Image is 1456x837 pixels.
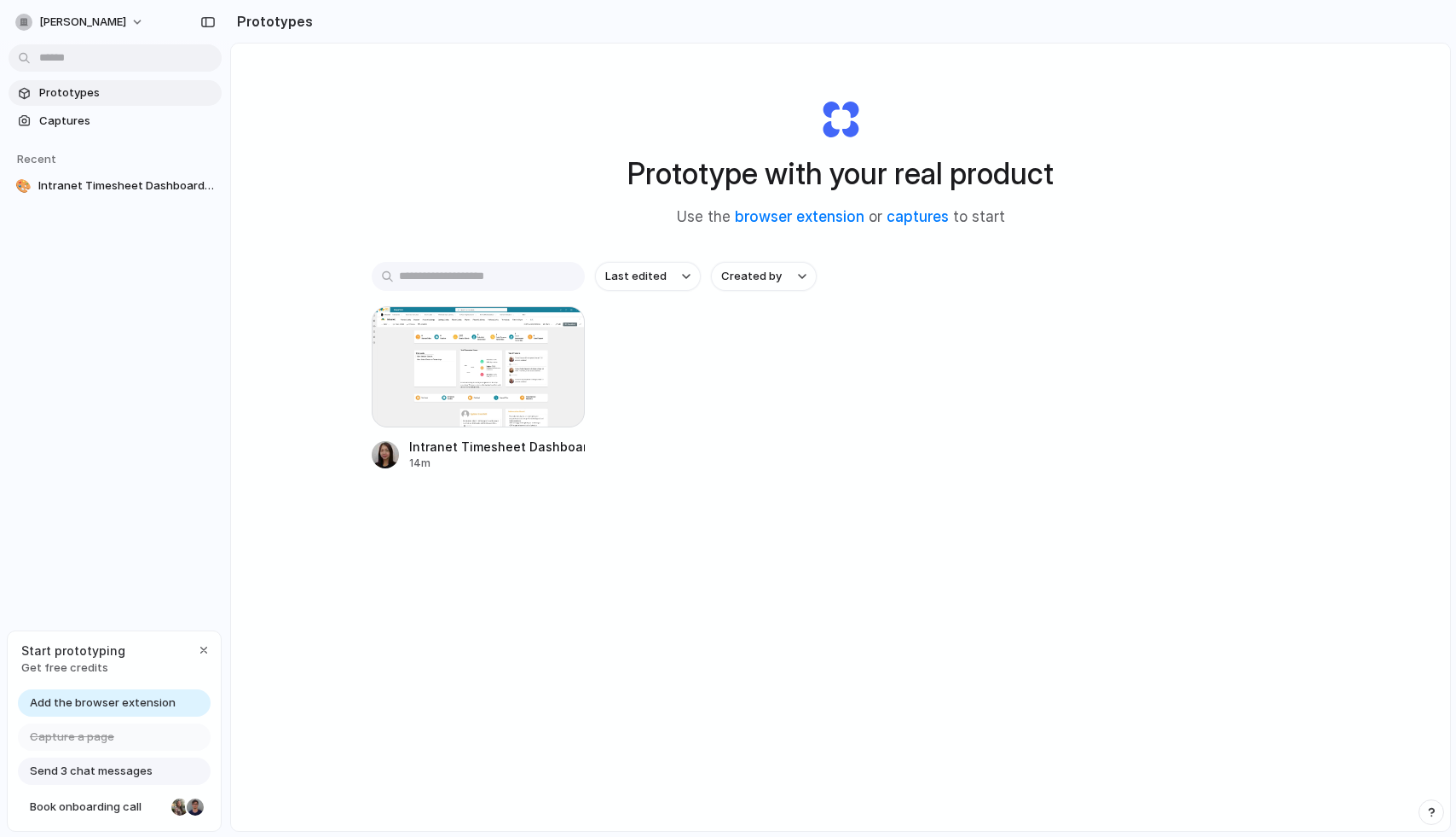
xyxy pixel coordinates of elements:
span: Recent [17,152,56,166]
a: Book onboarding call [18,793,211,821]
a: browser extension [735,208,864,225]
span: Last edited [605,268,667,285]
div: 🎨 [15,177,32,195]
span: Use the or to start [677,206,1005,229]
span: Captures [39,113,215,130]
a: Captures [9,108,222,134]
a: 🎨Intranet Timesheet Dashboard Enhancement [9,173,222,199]
span: Add the browser extension [30,695,176,712]
div: Intranet Timesheet Dashboard Enhancement [409,438,585,456]
span: Send 3 chat messages [30,763,153,780]
button: Last edited [595,262,701,291]
button: Created by [711,262,817,291]
a: captures [887,208,949,225]
span: Prototypes [39,84,215,102]
span: Book onboarding call [30,799,165,816]
div: Christian Iacullo [185,797,205,817]
span: Created by [721,268,782,285]
span: Get free credits [21,660,125,677]
h2: Prototypes [230,11,313,32]
div: Nicole Kubica [170,797,190,817]
a: Intranet Timesheet Dashboard EnhancementIntranet Timesheet Dashboard Enhancement14m [372,306,585,471]
span: Intranet Timesheet Dashboard Enhancement [38,177,215,195]
span: Capture a page [30,729,114,746]
span: [PERSON_NAME] [39,14,126,31]
a: Prototypes [9,80,222,106]
span: Start prototyping [21,642,125,660]
h1: Prototype with your real product [627,151,1054,196]
div: 14m [409,456,585,471]
button: [PERSON_NAME] [9,9,153,36]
